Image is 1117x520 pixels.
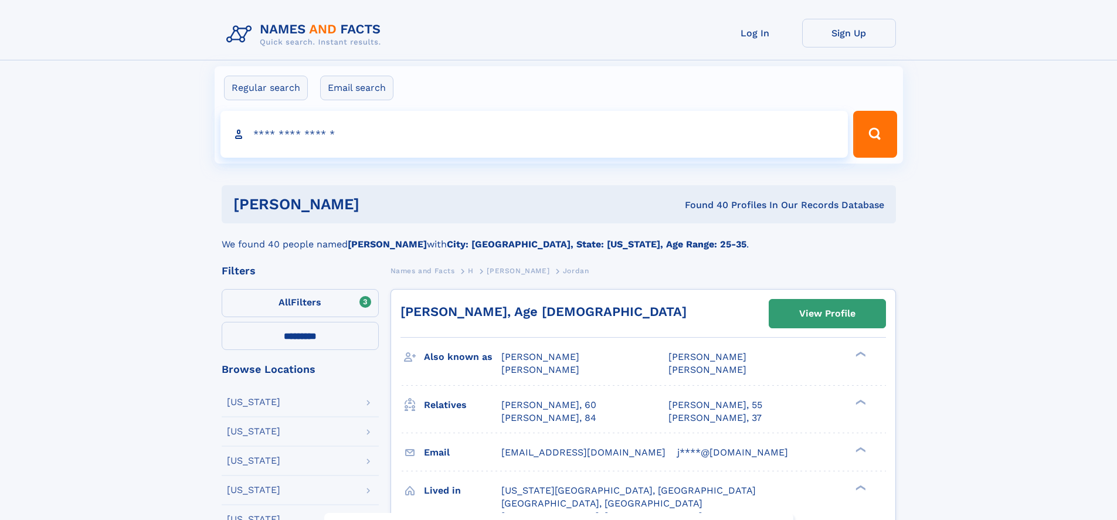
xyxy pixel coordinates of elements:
[468,263,474,278] a: H
[522,199,884,212] div: Found 40 Profiles In Our Records Database
[487,267,549,275] span: [PERSON_NAME]
[853,398,867,406] div: ❯
[769,300,885,328] a: View Profile
[424,395,501,415] h3: Relatives
[227,485,280,495] div: [US_STATE]
[708,19,802,47] a: Log In
[501,447,666,458] span: [EMAIL_ADDRESS][DOMAIN_NAME]
[668,412,762,424] a: [PERSON_NAME], 37
[222,289,379,317] label: Filters
[853,111,897,158] button: Search Button
[853,446,867,453] div: ❯
[424,347,501,367] h3: Also known as
[501,399,596,412] a: [PERSON_NAME], 60
[668,351,746,362] span: [PERSON_NAME]
[447,239,746,250] b: City: [GEOGRAPHIC_DATA], State: [US_STATE], Age Range: 25-35
[227,456,280,465] div: [US_STATE]
[501,364,579,375] span: [PERSON_NAME]
[222,364,379,375] div: Browse Locations
[233,197,522,212] h1: [PERSON_NAME]
[487,263,549,278] a: [PERSON_NAME]
[802,19,896,47] a: Sign Up
[222,19,391,50] img: Logo Names and Facts
[227,397,280,407] div: [US_STATE]
[424,481,501,501] h3: Lived in
[227,427,280,436] div: [US_STATE]
[279,297,291,308] span: All
[501,351,579,362] span: [PERSON_NAME]
[222,223,896,251] div: We found 40 people named with .
[222,266,379,276] div: Filters
[853,484,867,491] div: ❯
[348,239,427,250] b: [PERSON_NAME]
[563,267,589,275] span: Jordan
[501,498,702,509] span: [GEOGRAPHIC_DATA], [GEOGRAPHIC_DATA]
[799,300,855,327] div: View Profile
[220,111,848,158] input: search input
[668,399,762,412] a: [PERSON_NAME], 55
[400,304,687,319] a: [PERSON_NAME], Age [DEMOGRAPHIC_DATA]
[501,412,596,424] a: [PERSON_NAME], 84
[668,364,746,375] span: [PERSON_NAME]
[424,443,501,463] h3: Email
[320,76,393,100] label: Email search
[224,76,308,100] label: Regular search
[501,485,756,496] span: [US_STATE][GEOGRAPHIC_DATA], [GEOGRAPHIC_DATA]
[853,351,867,358] div: ❯
[391,263,455,278] a: Names and Facts
[468,267,474,275] span: H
